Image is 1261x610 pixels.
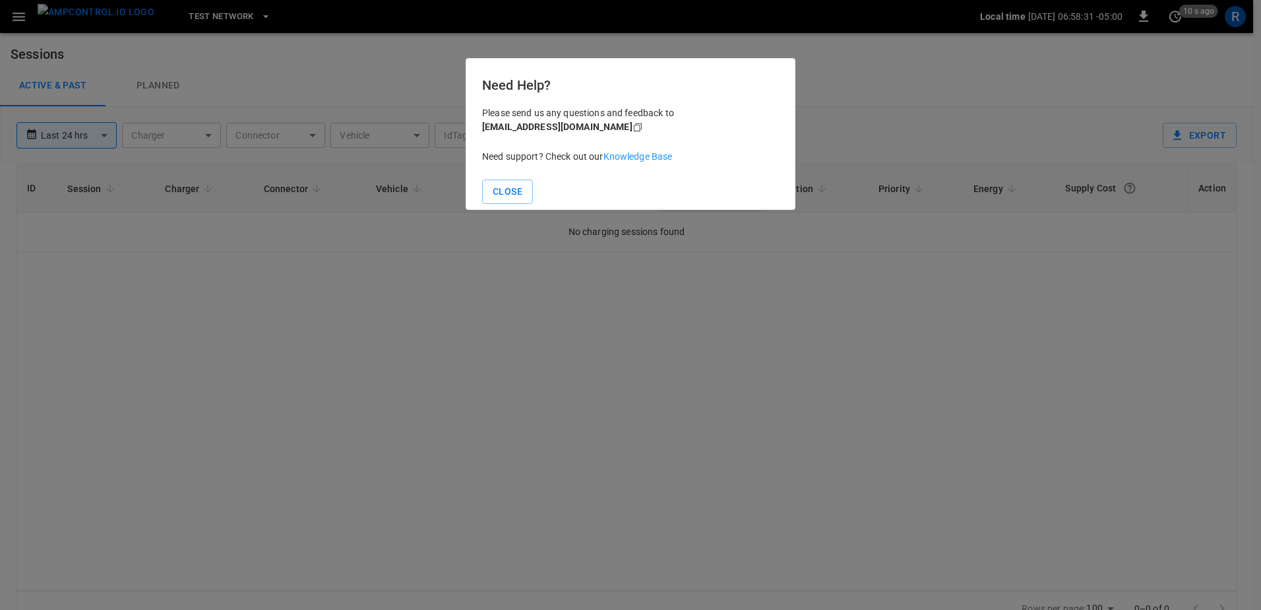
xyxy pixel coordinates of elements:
p: Please send us any questions and feedback to [482,106,779,134]
h6: Need Help? [482,75,779,96]
div: [EMAIL_ADDRESS][DOMAIN_NAME] [482,120,632,134]
button: Close [482,180,533,204]
a: Knowledge Base [603,151,673,162]
div: copy [632,120,645,135]
p: Need support? Check out our [482,150,779,164]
